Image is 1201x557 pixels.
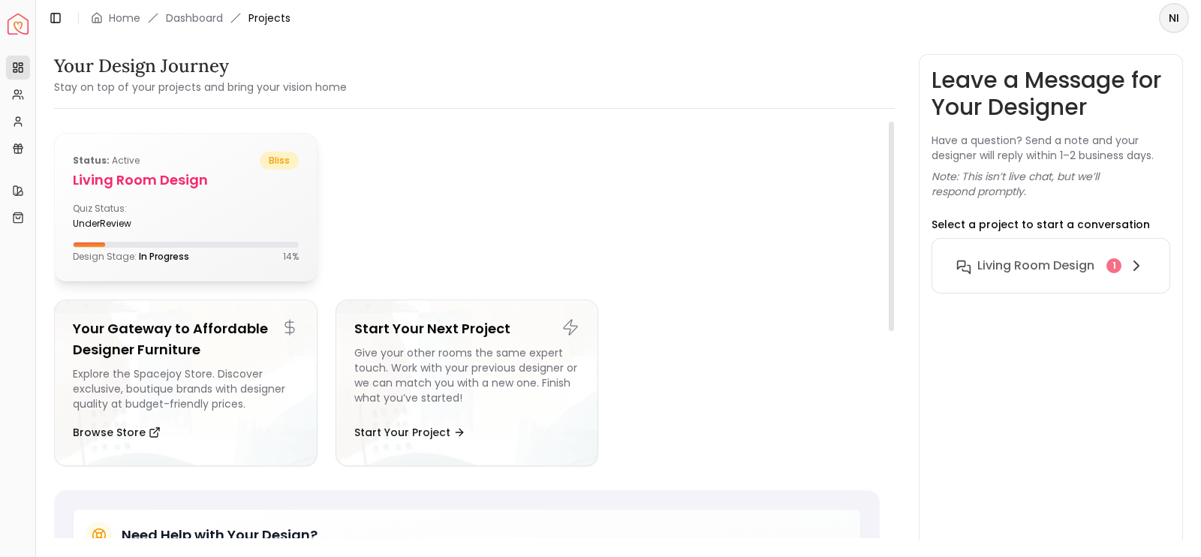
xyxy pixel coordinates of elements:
h3: Leave a Message for Your Designer [932,67,1170,121]
p: Have a question? Send a note and your designer will reply within 1–2 business days. [932,133,1170,163]
button: NI [1159,3,1189,33]
nav: breadcrumb [91,11,290,26]
a: Dashboard [166,11,223,26]
h6: Living Room design [977,257,1094,275]
b: Status: [73,154,110,167]
span: Projects [248,11,290,26]
div: underReview [73,218,179,230]
button: Living Room design1 [944,251,1157,281]
p: Select a project to start a conversation [932,217,1150,232]
div: Explore the Spacejoy Store. Discover exclusive, boutique brands with designer quality at budget-f... [73,366,299,411]
a: Home [109,11,140,26]
button: Browse Store [73,417,161,447]
small: Stay on top of your projects and bring your vision home [54,80,347,95]
span: In Progress [139,250,189,263]
p: Design Stage: [73,251,189,263]
p: active [73,152,140,170]
div: 1 [1106,258,1121,273]
button: Start Your Project [354,417,465,447]
p: 14 % [283,251,299,263]
a: Spacejoy [8,14,29,35]
h5: Start Your Next Project [354,318,580,339]
p: Note: This isn’t live chat, but we’ll respond promptly. [932,169,1170,199]
h5: Your Gateway to Affordable Designer Furniture [73,318,299,360]
a: Your Gateway to Affordable Designer FurnitureExplore the Spacejoy Store. Discover exclusive, bout... [54,300,318,466]
h5: Living Room design [73,170,299,191]
span: NI [1160,5,1187,32]
div: Give your other rooms the same expert touch. Work with your previous designer or we can match you... [354,345,580,411]
div: Quiz Status: [73,203,179,230]
span: bliss [260,152,299,170]
h3: Your Design Journey [54,54,347,78]
a: Start Your Next ProjectGive your other rooms the same expert touch. Work with your previous desig... [336,300,599,466]
img: Spacejoy Logo [8,14,29,35]
h5: Need Help with Your Design? [122,525,318,546]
